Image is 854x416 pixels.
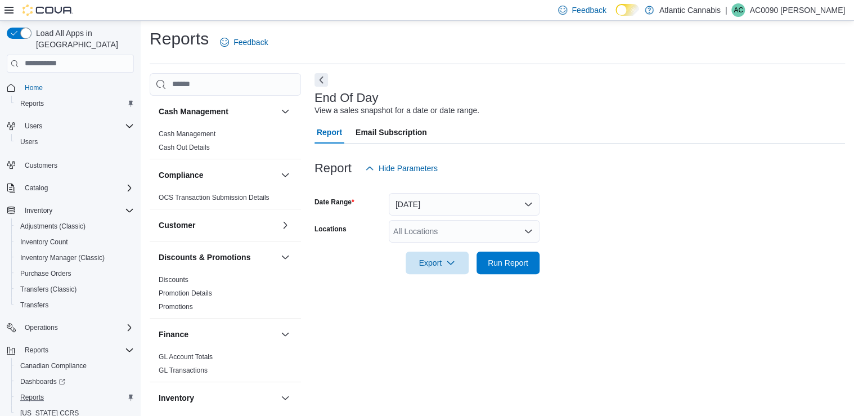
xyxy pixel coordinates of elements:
[159,353,213,361] a: GL Account Totals
[314,91,379,105] h3: End Of Day
[20,222,86,231] span: Adjustments (Classic)
[159,366,208,374] a: GL Transactions
[25,184,48,193] span: Catalog
[20,238,68,247] span: Inventory Count
[2,118,138,134] button: Users
[20,159,62,172] a: Customers
[615,4,639,16] input: Dark Mode
[11,218,138,234] button: Adjustments (Classic)
[159,366,208,375] span: GL Transactions
[20,253,105,262] span: Inventory Manager (Classic)
[20,158,134,172] span: Customers
[150,273,301,318] div: Discounts & Promotions
[11,134,138,150] button: Users
[159,106,228,117] h3: Cash Management
[20,343,53,357] button: Reports
[11,250,138,266] button: Inventory Manager (Classic)
[389,193,540,216] button: [DATE]
[572,5,606,16] span: Feedback
[25,161,57,170] span: Customers
[20,181,134,195] span: Catalog
[2,342,138,358] button: Reports
[25,323,58,332] span: Operations
[11,96,138,111] button: Reports
[16,251,134,265] span: Inventory Manager (Classic)
[20,361,87,370] span: Canadian Compliance
[16,375,70,388] a: Dashboards
[16,135,42,149] a: Users
[20,81,47,95] a: Home
[20,181,52,195] button: Catalog
[16,267,76,280] a: Purchase Orders
[20,204,57,217] button: Inventory
[150,350,301,382] div: Finance
[16,235,134,249] span: Inventory Count
[159,289,212,298] span: Promotion Details
[159,252,250,263] h3: Discounts & Promotions
[16,391,134,404] span: Reports
[150,127,301,159] div: Cash Management
[2,320,138,336] button: Operations
[278,168,292,182] button: Compliance
[20,204,134,217] span: Inventory
[159,252,276,263] button: Discounts & Promotions
[159,275,188,284] span: Discounts
[150,191,301,209] div: Compliance
[314,198,354,207] label: Date Range
[11,390,138,405] button: Reports
[159,169,203,181] h3: Compliance
[16,97,48,110] a: Reports
[159,130,215,138] a: Cash Management
[159,289,212,297] a: Promotion Details
[159,220,195,231] h3: Customer
[278,105,292,118] button: Cash Management
[314,73,328,87] button: Next
[356,121,427,144] span: Email Subscription
[524,227,533,236] button: Open list of options
[159,106,276,117] button: Cash Management
[731,3,745,17] div: AC0090 Chipman Kayla
[725,3,727,17] p: |
[317,121,342,144] span: Report
[159,143,210,152] span: Cash Out Details
[20,321,62,334] button: Operations
[159,392,194,404] h3: Inventory
[150,28,209,50] h1: Reports
[20,285,77,294] span: Transfers (Classic)
[20,343,134,357] span: Reports
[16,220,134,233] span: Adjustments (Classic)
[16,267,134,280] span: Purchase Orders
[16,135,134,149] span: Users
[159,329,276,340] button: Finance
[2,156,138,173] button: Customers
[11,358,138,374] button: Canadian Compliance
[11,281,138,297] button: Transfers (Classic)
[361,157,442,180] button: Hide Parameters
[159,352,213,361] span: GL Account Totals
[16,283,81,296] a: Transfers (Classic)
[412,252,462,274] span: Export
[159,303,193,311] a: Promotions
[11,234,138,250] button: Inventory Count
[20,269,71,278] span: Purchase Orders
[159,144,210,151] a: Cash Out Details
[32,28,134,50] span: Load All Apps in [GEOGRAPHIC_DATA]
[734,3,743,17] span: AC
[233,37,268,48] span: Feedback
[659,3,721,17] p: Atlantic Cannabis
[11,266,138,281] button: Purchase Orders
[23,5,73,16] img: Cova
[16,251,109,265] a: Inventory Manager (Classic)
[159,194,269,202] a: OCS Transaction Submission Details
[20,321,134,334] span: Operations
[159,392,276,404] button: Inventory
[379,163,438,174] span: Hide Parameters
[477,252,540,274] button: Run Report
[159,129,215,138] span: Cash Management
[2,180,138,196] button: Catalog
[16,97,134,110] span: Reports
[25,122,42,131] span: Users
[16,298,53,312] a: Transfers
[25,83,43,92] span: Home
